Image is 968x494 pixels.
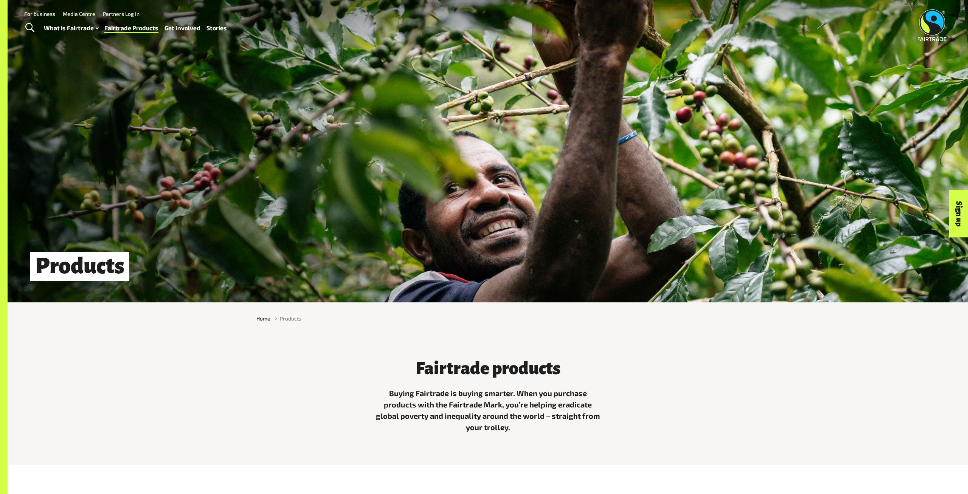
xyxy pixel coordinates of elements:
h1: Products [30,252,129,281]
p: Buying Fairtrade is buying smarter. When you purchase products with the Fairtrade Mark, you’re he... [374,387,601,433]
a: Stories [206,23,227,34]
a: Toggle Search [20,19,39,37]
a: Get Involved [164,23,200,34]
h3: Fairtrade products [374,359,601,378]
a: For business [24,11,55,17]
span: Products [280,314,301,322]
a: Fairtrade Products [104,23,158,34]
a: What is Fairtrade [44,23,98,34]
img: Fairtrade Australia New Zealand logo [918,9,947,41]
a: Home [256,314,270,322]
a: Media Centre [63,11,95,17]
a: Partners Log In [103,11,140,17]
